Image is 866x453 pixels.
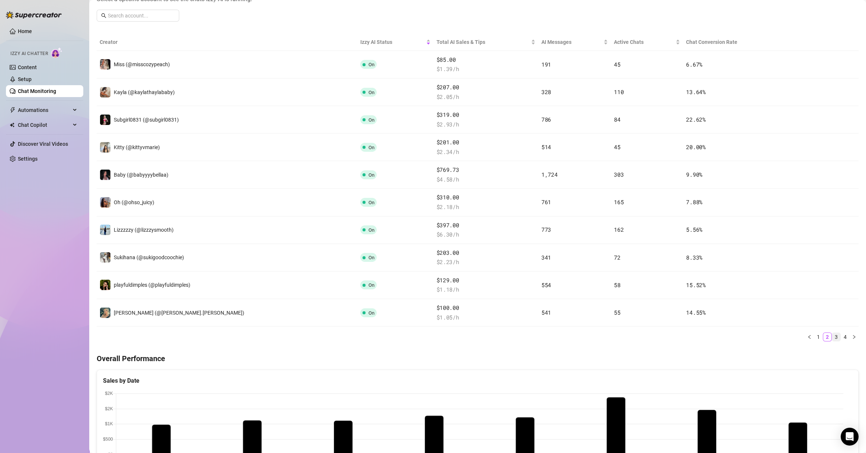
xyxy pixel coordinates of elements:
[614,198,624,206] span: 165
[541,198,551,206] span: 761
[614,88,624,96] span: 110
[850,332,859,341] li: Next Page
[832,332,841,341] li: 3
[368,90,374,95] span: On
[841,332,850,341] li: 4
[10,122,15,128] img: Chat Copilot
[683,33,782,51] th: Chat Conversion Rate
[368,200,374,205] span: On
[437,55,535,64] span: $85.00
[6,11,62,19] img: logo-BBDzfeDw.svg
[614,254,620,261] span: 72
[437,38,529,46] span: Total AI Sales & Tips
[100,225,110,235] img: Lizzzzzy (@lizzzysmooth)
[18,104,71,116] span: Automations
[686,143,705,151] span: 20.00 %
[357,33,433,51] th: Izzy AI Status
[686,254,702,261] span: 8.33 %
[437,120,535,129] span: $ 2.93 /h
[100,59,110,70] img: Miss (@misscozypeach)
[614,226,624,233] span: 162
[541,143,551,151] span: 514
[541,38,602,46] span: AI Messages
[805,332,814,341] li: Previous Page
[10,50,48,57] span: Izzy AI Chatter
[437,148,535,157] span: $ 2.34 /h
[97,33,357,51] th: Creator
[437,193,535,202] span: $310.00
[614,61,620,68] span: 45
[100,252,110,263] img: Sukihana (@sukigoodcoochie)
[823,333,831,341] a: 2
[18,119,71,131] span: Chat Copilot
[368,255,374,260] span: On
[114,254,184,260] span: Sukihana (@sukigoodcoochie)
[614,143,620,151] span: 45
[114,144,160,150] span: Kitty (@kittyvmarie)
[437,303,535,312] span: $100.00
[437,93,535,102] span: $ 2.05 /h
[686,309,705,316] span: 14.55 %
[686,171,702,178] span: 9.90 %
[541,88,551,96] span: 328
[18,156,38,162] a: Settings
[368,145,374,150] span: On
[614,171,624,178] span: 303
[541,171,558,178] span: 1,724
[437,285,535,294] span: $ 1.18 /h
[18,88,56,94] a: Chat Monitoring
[97,353,859,364] h4: Overall Performance
[368,282,374,288] span: On
[805,332,814,341] button: left
[686,116,705,123] span: 22.62 %
[360,38,424,46] span: Izzy AI Status
[437,203,535,212] span: $ 2.18 /h
[437,248,535,257] span: $203.00
[437,110,535,119] span: $319.00
[437,276,535,285] span: $129.00
[841,428,859,446] div: Open Intercom Messenger
[437,138,535,147] span: $201.00
[368,310,374,316] span: On
[114,227,174,233] span: Lizzzzzy (@lizzzysmooth)
[18,64,37,70] a: Content
[51,47,62,58] img: AI Chatter
[18,76,32,82] a: Setup
[100,142,110,152] img: Kitty (@kittyvmarie)
[18,28,32,34] a: Home
[611,33,683,51] th: Active Chats
[437,221,535,230] span: $397.00
[18,141,68,147] a: Discover Viral Videos
[614,281,620,289] span: 58
[100,170,110,180] img: Baby (@babyyyybellaa)
[100,280,110,290] img: playfuldimples (@playfuldimples)
[686,198,702,206] span: 7.88 %
[114,117,179,123] span: Subgirl0831 (@subgirl0831)
[437,166,535,174] span: $769.73
[437,65,535,74] span: $ 1.39 /h
[100,308,110,318] img: Tricia (@tricia.marchese)
[686,226,702,233] span: 5.56 %
[100,197,110,208] img: Oh (@ohso_juicy)
[541,116,551,123] span: 786
[541,61,551,68] span: 191
[100,115,110,125] img: Subgirl0831 (@subgirl0831)
[437,83,535,92] span: $207.00
[686,88,705,96] span: 13.64 %
[614,38,674,46] span: Active Chats
[541,226,551,233] span: 773
[114,172,168,178] span: Baby (@babyyyybellaa)
[538,33,611,51] th: AI Messages
[541,254,551,261] span: 341
[114,282,190,288] span: playfuldimples (@playfuldimples)
[823,332,832,341] li: 2
[852,335,856,339] span: right
[807,335,812,339] span: left
[814,332,823,341] li: 1
[10,107,16,113] span: thunderbolt
[108,12,175,20] input: Search account...
[841,333,849,341] a: 4
[832,333,840,341] a: 3
[434,33,538,51] th: Total AI Sales & Tips
[114,310,244,316] span: [PERSON_NAME] (@[PERSON_NAME].[PERSON_NAME])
